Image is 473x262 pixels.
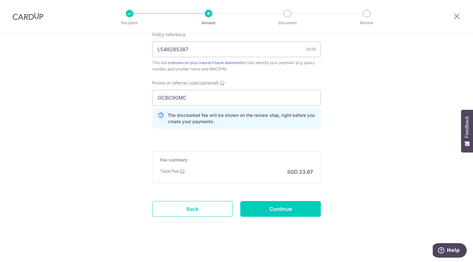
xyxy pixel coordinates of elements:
p: Recipient [106,20,153,26]
input: Continue [240,201,321,217]
button: Feedback - Show survey [461,110,473,152]
p: Amount [185,20,232,26]
iframe: Opens a widget where you can find more information [433,243,467,259]
h5: Fee summary [160,157,313,163]
span: (optional) [199,80,219,86]
label: Policy reference [152,31,186,38]
p: SGD 23.67 [287,168,313,176]
a: shown on your insurer’s bank statement [172,60,243,65]
p: Total Fee [160,168,179,174]
img: CardUp [13,13,43,20]
div: This will be to help identify your payment (e.g. policy number, policyholder name and NRIC/FIN). [152,60,321,72]
span: Promo or referral code [152,80,198,86]
p: The discounted fee will be shown on the review step, right before you create your payments. [168,112,315,125]
span: Feedback [464,116,470,138]
a: Back [152,201,233,217]
div: 10/35 [306,46,316,52]
p: Document [264,20,311,26]
p: Review [343,20,390,26]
